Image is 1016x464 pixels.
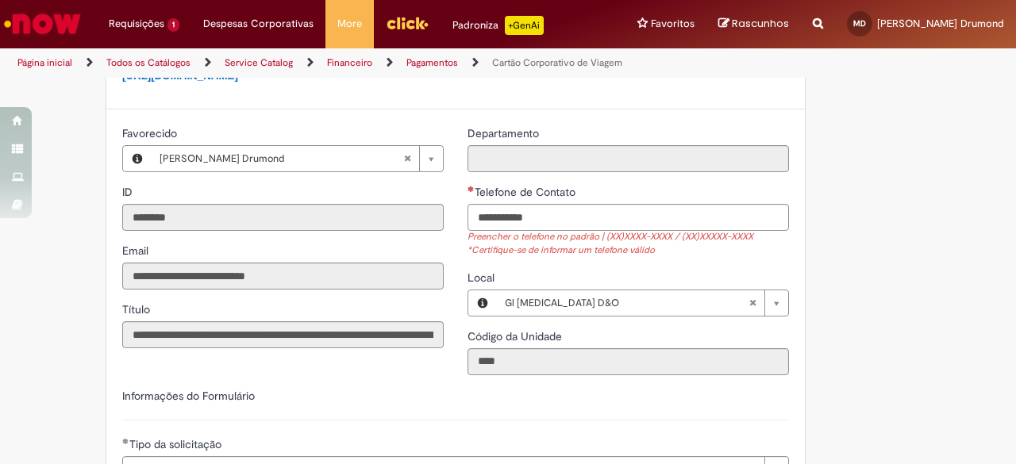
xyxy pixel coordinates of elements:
span: [PERSON_NAME] Drumond [877,17,1004,30]
label: Somente leitura - Título [122,301,153,317]
span: Tipo da solicitação [129,437,225,451]
button: Local, Visualizar este registro Gl Ibs D&O [468,290,497,316]
a: Página inicial [17,56,72,69]
a: Pagamentos [406,56,458,69]
span: Somente leitura - Título [122,302,153,316]
label: Somente leitura - Email [122,243,152,259]
span: Rascunhos [732,16,789,31]
span: Obrigatório Preenchido [122,438,129,444]
button: Favorecido, Visualizar este registro Manuela Goulart Drumond [123,146,152,171]
label: Somente leitura - ID [122,184,136,200]
a: Financeiro [327,56,372,69]
p: +GenAi [505,16,544,35]
span: Favorecido, Manuela Goulart Drumond [122,126,180,140]
span: Gl [MEDICAL_DATA] D&O [505,290,749,316]
a: [PERSON_NAME] DrumondLimpar campo Favorecido [152,146,443,171]
input: Código da Unidade [468,348,789,375]
span: [PERSON_NAME] Drumond [160,146,403,171]
input: Departamento [468,145,789,172]
a: Rascunhos [718,17,789,32]
label: Informações do Formulário [122,389,255,403]
div: Preencher o telefone no padrão | (XX)XXXX-XXXX / (XX)XXXXX-XXXX [468,231,789,244]
abbr: Limpar campo Local [741,290,764,316]
input: Telefone de Contato [468,204,789,231]
span: Requisições [109,16,164,32]
span: 1 [167,18,179,32]
img: ServiceNow [2,8,83,40]
ul: Trilhas de página [12,48,665,78]
abbr: Limpar campo Favorecido [395,146,419,171]
a: Service Catalog [225,56,293,69]
input: Email [122,263,444,290]
span: Necessários [468,186,475,192]
span: Somente leitura - Departamento [468,126,542,140]
label: Somente leitura - Departamento [468,125,542,141]
img: click_logo_yellow_360x200.png [386,11,429,35]
div: Padroniza [452,16,544,35]
span: Local [468,270,498,285]
a: Todos os Catálogos [106,56,190,69]
input: ID [122,204,444,231]
a: Cartão Corporativo de Viagem [492,56,622,69]
span: Somente leitura - ID [122,185,136,199]
span: More [337,16,362,32]
span: Favoritos [651,16,695,32]
a: Gl [MEDICAL_DATA] D&OLimpar campo Local [497,290,788,316]
span: Telefone de Contato [475,185,579,199]
span: MD [853,18,866,29]
span: Somente leitura - Email [122,244,152,258]
input: Título [122,321,444,348]
label: Somente leitura - Código da Unidade [468,328,565,344]
span: Despesas Corporativas [203,16,314,32]
div: *Certifique-se de informar um telefone válido [468,244,789,258]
